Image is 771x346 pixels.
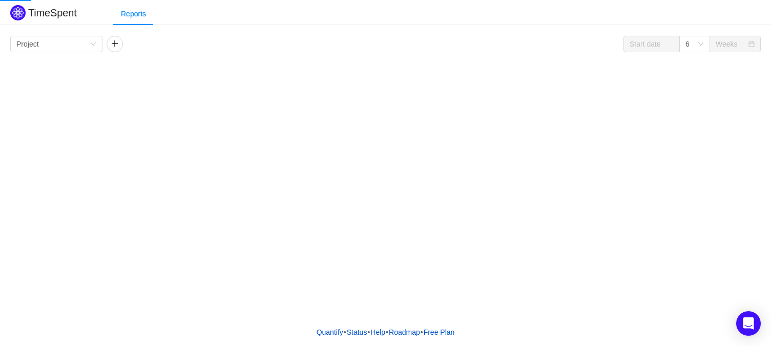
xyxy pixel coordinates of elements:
button: Free Plan [423,325,455,340]
a: Help [370,325,386,340]
a: Roadmap [388,325,421,340]
a: Status [346,325,368,340]
span: • [344,328,346,336]
div: 6 [685,36,690,52]
div: Reports [113,3,154,26]
i: icon: calendar [748,41,755,48]
span: • [367,328,370,336]
div: Open Intercom Messenger [736,311,761,336]
button: icon: plus [107,36,123,52]
span: • [421,328,423,336]
div: Project [16,36,39,52]
i: icon: down [698,41,704,48]
input: Start date [623,36,680,52]
i: icon: down [90,41,96,48]
div: Weeks [716,36,738,52]
a: Quantify [316,325,344,340]
h2: TimeSpent [28,7,77,18]
span: • [386,328,388,336]
img: Quantify logo [10,5,26,20]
